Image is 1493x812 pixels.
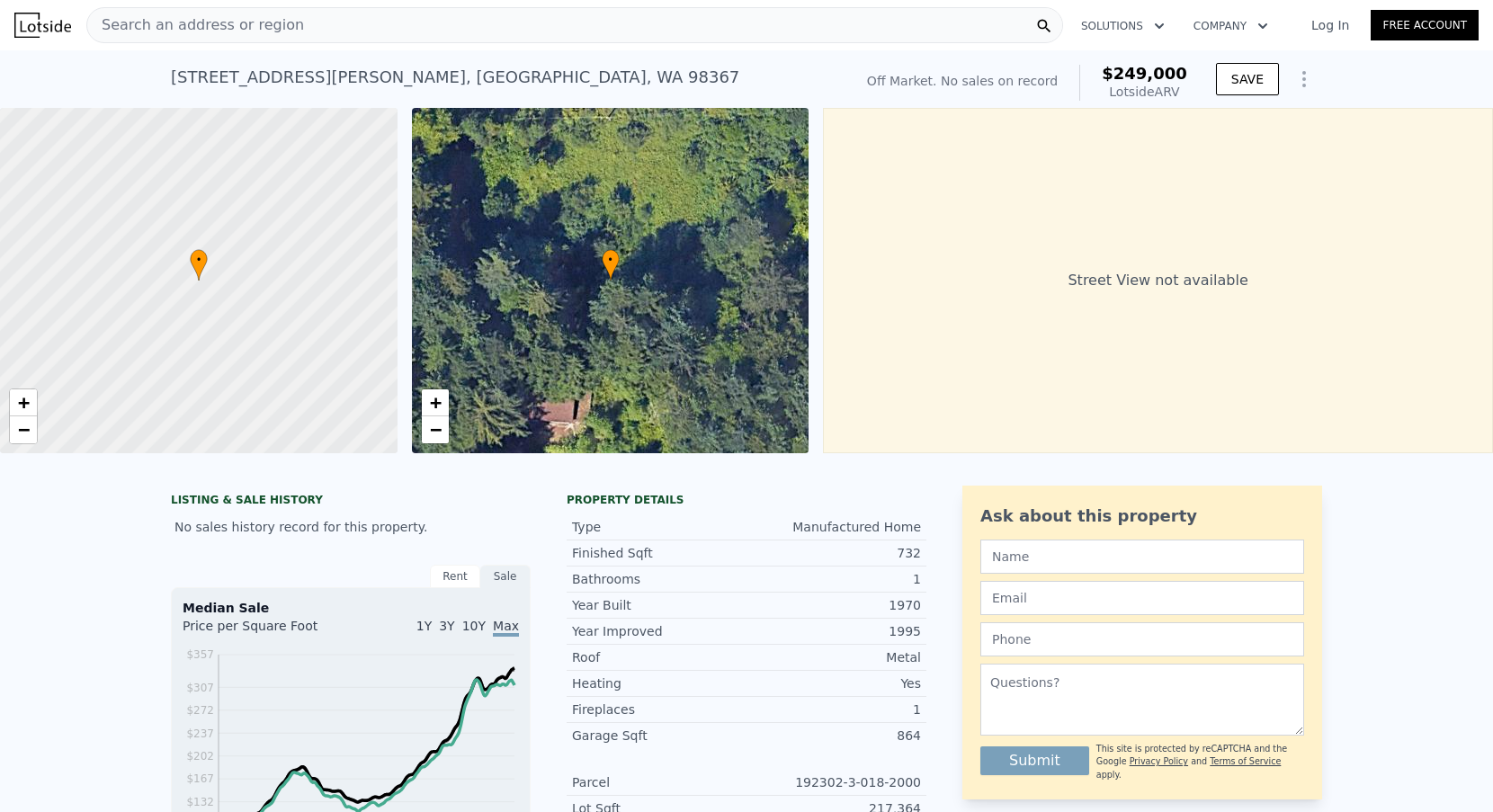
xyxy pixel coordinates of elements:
a: Zoom out [422,416,449,443]
div: 1970 [746,596,921,614]
div: Roof [572,648,746,666]
tspan: $307 [186,682,214,694]
a: Log In [1290,16,1371,34]
div: Heating [572,674,746,692]
span: 3Y [439,619,454,633]
tspan: $167 [186,772,214,785]
a: Zoom in [422,389,449,416]
span: Max [493,619,519,637]
button: Submit [980,746,1089,775]
div: Parcel [572,773,746,791]
div: 1 [746,700,921,718]
div: Manufactured Home [746,518,921,536]
div: Bathrooms [572,570,746,588]
input: Email [980,581,1304,615]
div: • [602,249,620,281]
tspan: $237 [186,727,214,740]
span: 1Y [416,619,432,633]
tspan: $357 [186,648,214,661]
div: Finished Sqft [572,544,746,562]
div: Rent [430,565,480,588]
div: This site is protected by reCAPTCHA and the Google and apply. [1096,743,1304,781]
div: Type [572,518,746,536]
div: Lotside ARV [1102,83,1187,101]
div: Median Sale [183,599,519,617]
div: 864 [746,727,921,745]
div: Ask about this property [980,504,1304,529]
a: Privacy Policy [1130,756,1188,766]
span: + [18,391,30,414]
div: 1995 [746,622,921,640]
div: 192302-3-018-2000 [746,773,921,791]
a: Terms of Service [1210,756,1281,766]
input: Phone [980,622,1304,656]
div: 732 [746,544,921,562]
div: Off Market. No sales on record [867,72,1058,90]
a: Zoom in [10,389,37,416]
div: Year Built [572,596,746,614]
span: Search an address or region [87,14,304,36]
div: [STREET_ADDRESS][PERSON_NAME] , [GEOGRAPHIC_DATA] , WA 98367 [171,65,739,90]
button: SAVE [1216,63,1279,95]
span: • [190,252,208,268]
div: • [190,249,208,281]
button: Company [1179,10,1283,42]
div: Street View not available [823,108,1493,453]
span: 10Y [462,619,486,633]
a: Free Account [1371,10,1479,40]
div: Yes [746,674,921,692]
div: Fireplaces [572,700,746,718]
span: + [429,391,441,414]
span: − [429,418,441,441]
img: Lotside [14,13,71,38]
div: Garage Sqft [572,727,746,745]
tspan: $132 [186,796,214,808]
button: Solutions [1067,10,1179,42]
tspan: $202 [186,750,214,763]
div: 1 [746,570,921,588]
div: Year Improved [572,622,746,640]
div: Price per Square Foot [183,617,351,646]
div: Metal [746,648,921,666]
tspan: $272 [186,704,214,717]
span: • [602,252,620,268]
div: No sales history record for this property. [171,511,531,543]
div: Property details [567,493,926,507]
button: Show Options [1286,61,1322,97]
span: − [18,418,30,441]
a: Zoom out [10,416,37,443]
span: $249,000 [1102,64,1187,83]
input: Name [980,540,1304,574]
div: Sale [480,565,531,588]
div: LISTING & SALE HISTORY [171,493,531,511]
